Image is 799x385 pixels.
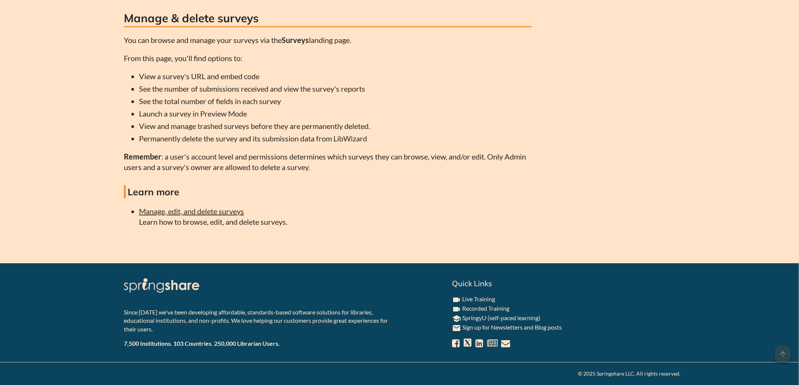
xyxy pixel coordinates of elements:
span: arrow_upward [775,346,791,362]
div: © 2025 Springshare LLC. All rights reserved. [118,370,681,377]
li: Permanently delete the survey and its submission data from LibWizard [139,133,532,144]
i: school [452,314,461,323]
li: View a survey's URL and embed code [139,71,532,81]
a: Manage, edit, and delete surveys [139,207,244,216]
h2: Quick Links [452,278,675,289]
i: videocam [452,305,461,314]
i: videocam [452,295,461,304]
p: Since [DATE] we've been developing affordable, standards-based software solutions for libraries, ... [124,308,394,333]
i: email [452,324,461,333]
li: See the total number of fields in each survey [139,96,532,106]
li: See the number of submissions received and view the survey's reports [139,83,532,94]
p: From this page, you'll find options to: [124,53,532,63]
a: arrow_upward [775,347,791,356]
b: 7,500 Institutions. 103 Countries. 250,000 Librarian Users. [124,340,280,347]
strong: Surveys [282,35,309,44]
p: : a user's account level and permissions determines which surveys they can browse, view, and/or e... [124,151,532,172]
img: Springshare [124,278,199,293]
li: Launch a survey in Preview Mode [139,108,532,119]
h4: Learn more [124,185,532,198]
li: View and manage trashed surveys before they are permanently deleted. [139,121,532,131]
a: Recorded Training [462,305,509,312]
strong: Remember [124,152,161,161]
a: SpringyU (self-paced learning) [462,314,540,321]
a: Sign up for Newsletters and Blog posts [462,324,562,331]
h3: Manage & delete surveys [124,10,532,27]
p: You can browse and manage your surveys via the landing page. [124,35,532,45]
li: Learn how to browse, edit, and delete surveys. [139,206,532,227]
a: Live Training [462,295,495,302]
